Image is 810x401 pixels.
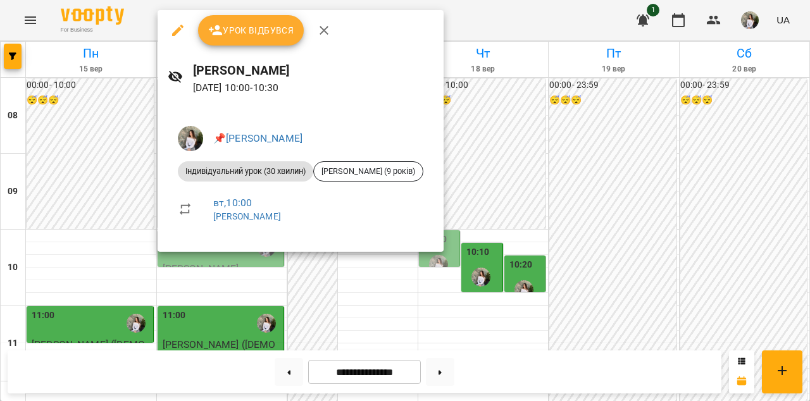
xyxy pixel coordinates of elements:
img: 4785574119de2133ce34c4aa96a95cba.jpeg [178,126,203,151]
span: Індивідуальний урок (30 хвилин) [178,166,313,177]
a: [PERSON_NAME] [213,211,281,221]
a: вт , 10:00 [213,197,252,209]
button: Урок відбувся [198,15,304,46]
div: [PERSON_NAME] (9 років) [313,161,423,182]
span: [PERSON_NAME] (9 років) [314,166,423,177]
h6: [PERSON_NAME] [193,61,433,80]
p: [DATE] 10:00 - 10:30 [193,80,433,96]
span: Урок відбувся [208,23,294,38]
a: 📌[PERSON_NAME] [213,132,302,144]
